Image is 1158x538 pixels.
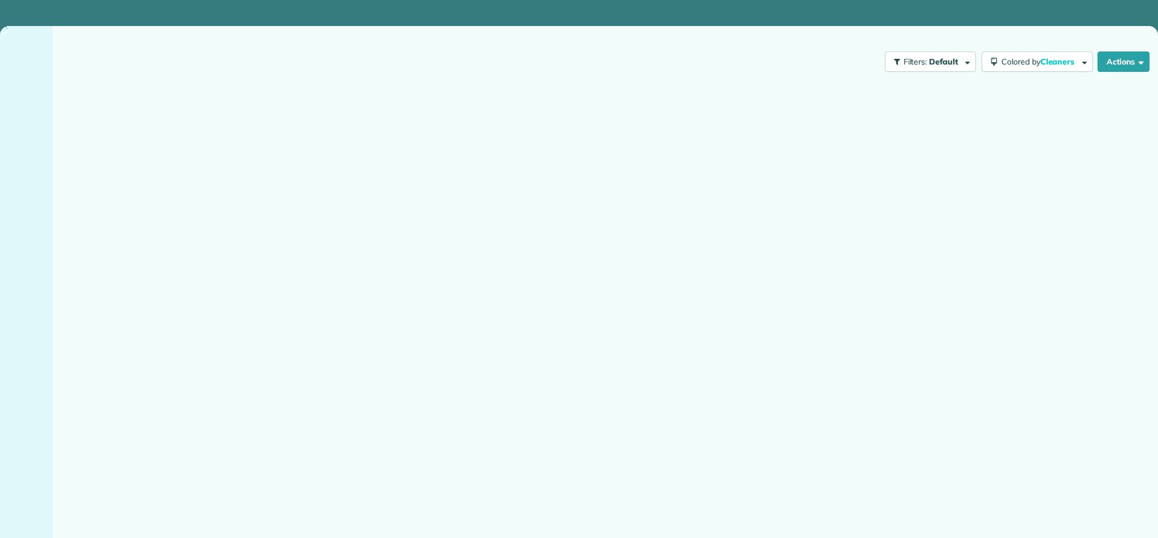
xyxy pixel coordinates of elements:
span: Default [929,57,959,67]
button: Actions [1097,51,1150,72]
a: Filters: Default [879,51,976,72]
button: Colored byCleaners [982,51,1093,72]
span: Cleaners [1040,57,1077,67]
button: Filters: Default [885,51,976,72]
span: Colored by [1001,57,1078,67]
span: Filters: [904,57,927,67]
